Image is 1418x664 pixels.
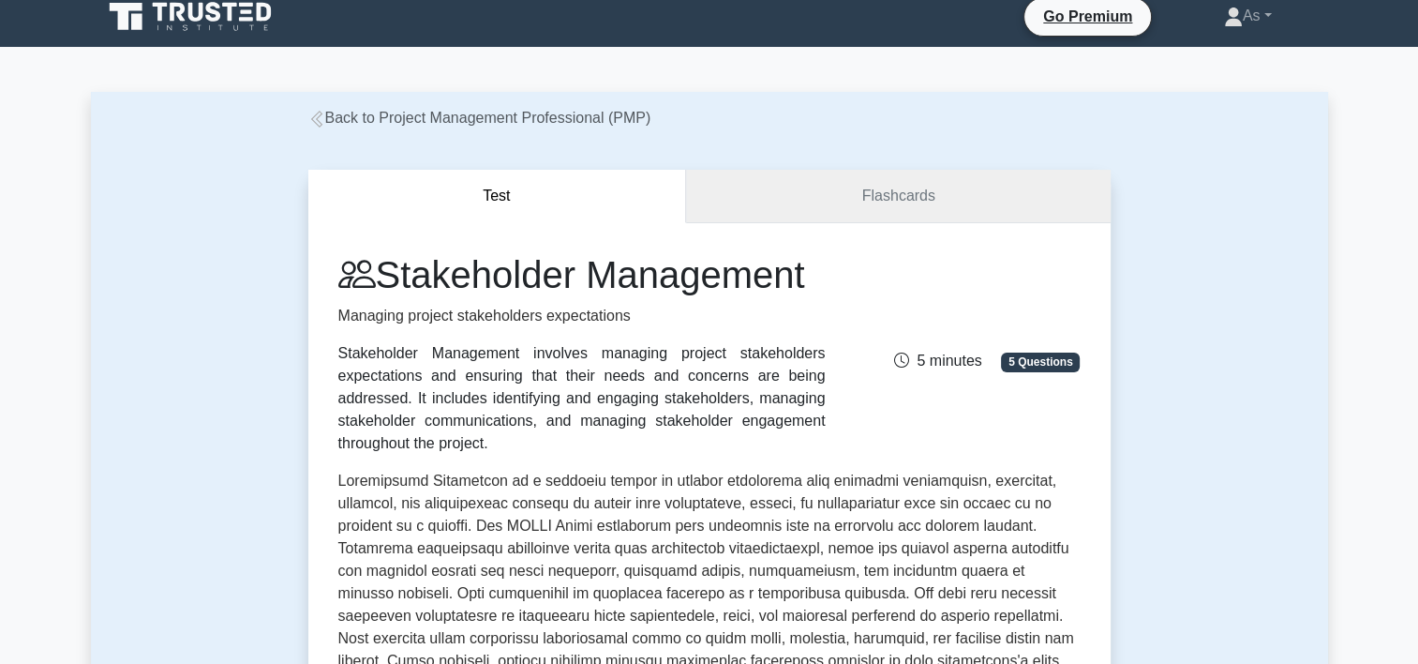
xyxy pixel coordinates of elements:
[308,110,651,126] a: Back to Project Management Professional (PMP)
[338,252,826,297] h1: Stakeholder Management
[686,170,1110,223] a: Flashcards
[1001,353,1080,371] span: 5 Questions
[338,305,826,327] p: Managing project stakeholders expectations
[308,170,687,223] button: Test
[894,353,981,369] span: 5 minutes
[338,342,826,455] div: Stakeholder Management involves managing project stakeholders expectations and ensuring that thei...
[1032,5,1143,28] a: Go Premium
